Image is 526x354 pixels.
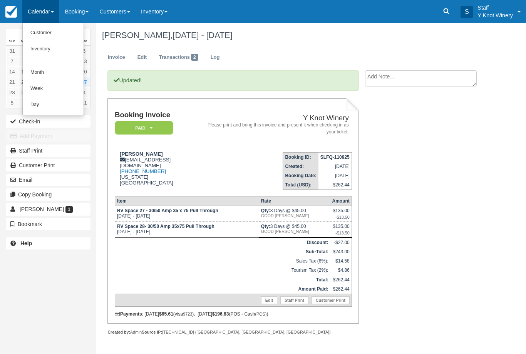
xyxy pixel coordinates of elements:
[22,23,84,115] ul: Calendar
[23,65,84,81] a: Month
[23,97,84,113] a: Day
[23,41,84,57] a: Inventory
[23,81,84,97] a: Week
[23,25,84,41] a: Customer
